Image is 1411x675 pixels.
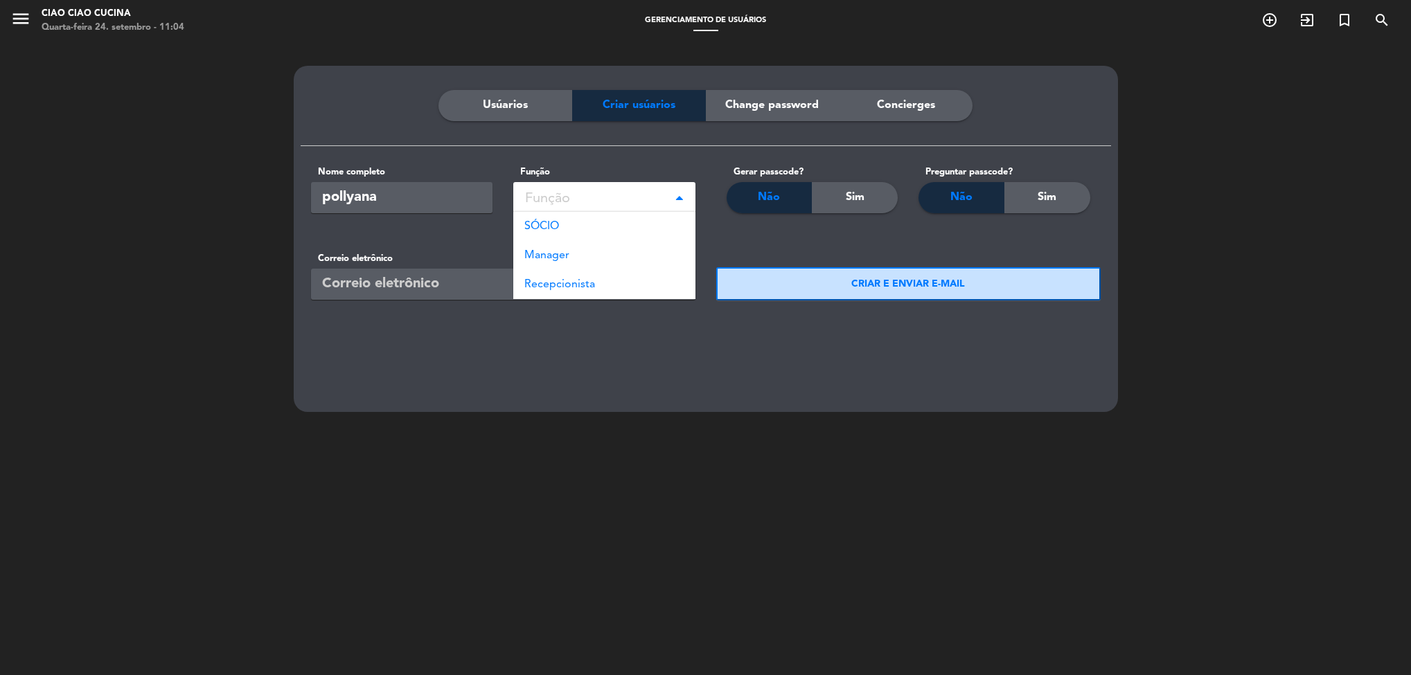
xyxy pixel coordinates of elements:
[524,279,595,290] span: Recepcionista
[877,96,935,114] span: Concierges
[846,188,864,206] span: Sim
[311,182,493,213] input: Nome completo
[524,221,559,232] span: SÓCIO
[638,17,773,24] span: Gerenciamento de usuários
[716,267,1101,300] button: CRIAR E ENVIAR E-MAIL
[919,165,1090,179] div: Preguntar passcode?
[10,8,31,34] button: menu
[1299,12,1315,28] i: exit_to_app
[42,21,184,35] div: Quarta-feira 24. setembro - 11:04
[950,188,973,206] span: Não
[524,250,569,261] span: Manager
[311,269,695,300] input: Correio eletrônico
[42,7,184,21] div: Ciao Ciao Cucina
[311,165,493,179] label: Nome completo
[1261,12,1278,28] i: add_circle_outline
[603,96,675,114] span: Criar usúarios
[483,96,528,114] span: Usúarios
[1374,12,1390,28] i: search
[513,165,695,179] label: Função
[758,188,780,206] span: Não
[525,188,689,210] div: Função
[311,251,695,266] label: Correio eletrônico
[1336,12,1353,28] i: turned_in_not
[1038,188,1056,206] span: Sim
[10,8,31,29] i: menu
[727,165,898,179] div: Gerar passcode?
[725,96,819,114] span: Change password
